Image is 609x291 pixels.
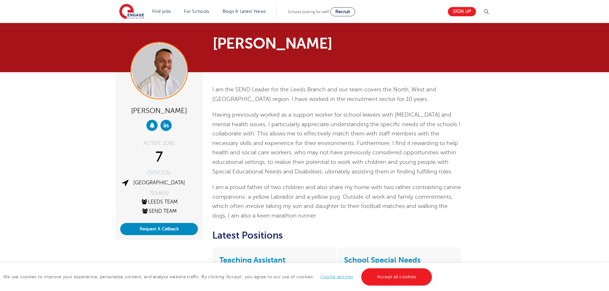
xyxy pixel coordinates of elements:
[120,141,198,146] div: ACTIVE JOBS
[152,9,171,14] a: Find jobs
[330,7,355,16] a: Recruit
[223,9,266,14] a: Blogs & Latest News
[335,9,350,14] span: Recruit
[344,256,421,275] a: School Special Needs Teaching Assistant
[119,4,144,20] img: Engage Education
[212,230,461,241] h2: Latest Positions
[219,256,285,264] a: Teaching Assistant
[3,274,433,279] span: We use cookies to improve your experience, personalise content, and analyse website traffic. By c...
[120,170,198,175] div: OFFICE(S)
[448,7,476,16] a: Sign up
[320,274,353,279] a: Cookie settings
[120,104,198,117] div: [PERSON_NAME]
[133,180,185,186] a: [GEOGRAPHIC_DATA]
[184,9,209,14] a: For Schools
[120,149,198,165] div: 7
[120,191,198,196] div: TEAM(S)
[213,36,364,51] h1: [PERSON_NAME]
[212,110,461,176] p: Having previously worked as a support worker for school leavers with [MEDICAL_DATA] and mental he...
[288,10,329,14] span: Schools looking for staff
[212,183,461,220] p: I am a proud father of two children and also share my home with two rather contrasting canine com...
[212,85,461,104] p: I am the SEND Leader for the Leeds Branch and our team covers the North, West and [GEOGRAPHIC_DAT...
[361,268,432,286] a: Accept all cookies
[141,208,177,214] a: SEND Team
[120,223,198,235] button: Request A Callback
[141,199,178,205] a: Leeds Team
